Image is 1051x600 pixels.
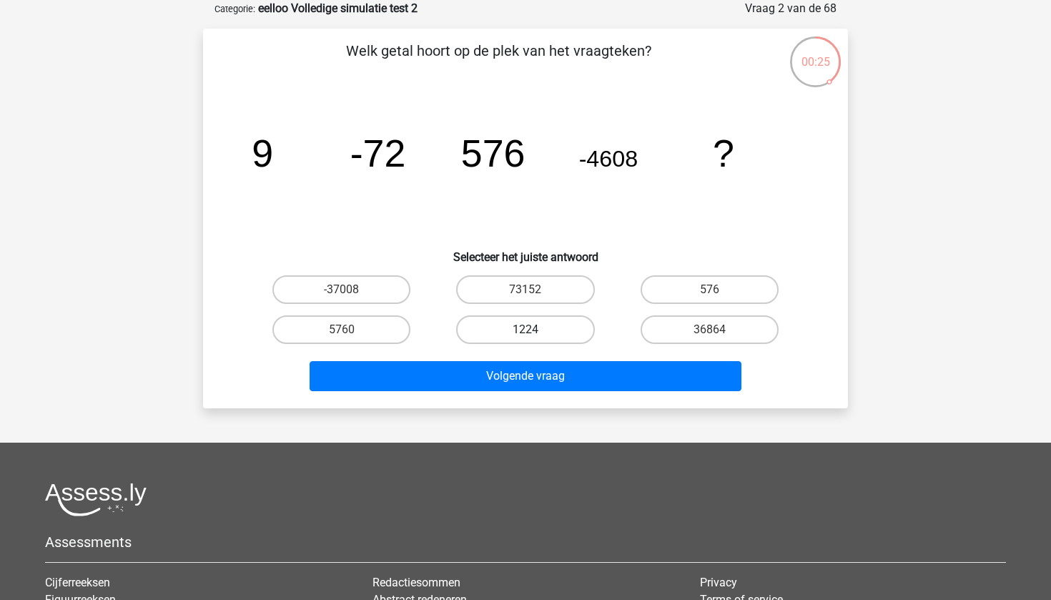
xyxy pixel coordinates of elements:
label: 1224 [456,315,594,344]
tspan: ? [713,132,734,174]
a: Cijferreeksen [45,576,110,589]
tspan: -72 [350,132,406,174]
tspan: -4608 [579,146,638,172]
a: Privacy [700,576,737,589]
p: Welk getal hoort op de plek van het vraagteken? [226,40,771,83]
small: Categorie: [214,4,255,14]
div: 00:25 [789,35,842,71]
button: Volgende vraag [310,361,742,391]
img: Assessly logo [45,483,147,516]
h6: Selecteer het juiste antwoord [226,239,825,264]
label: 36864 [641,315,779,344]
label: 5760 [272,315,410,344]
label: -37008 [272,275,410,304]
h5: Assessments [45,533,1006,551]
tspan: 9 [252,132,273,174]
label: 576 [641,275,779,304]
tspan: 576 [461,132,525,174]
label: 73152 [456,275,594,304]
a: Redactiesommen [372,576,460,589]
strong: eelloo Volledige simulatie test 2 [258,1,418,15]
